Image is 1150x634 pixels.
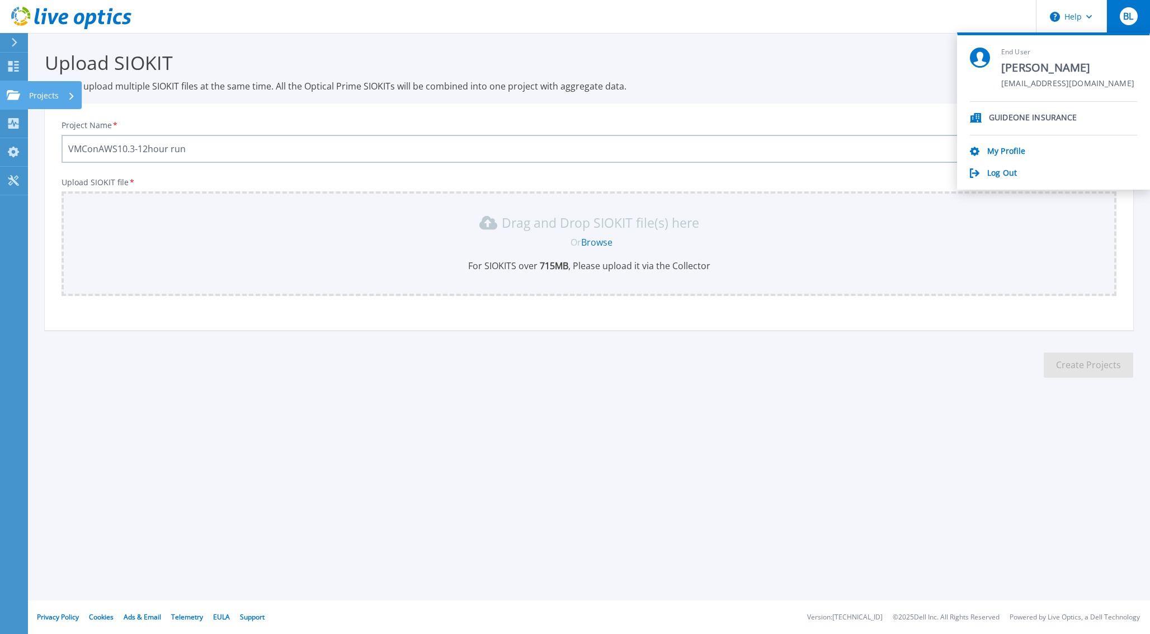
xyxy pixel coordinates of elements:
a: Cookies [89,612,114,622]
a: Telemetry [171,612,203,622]
a: Log Out [987,168,1017,179]
p: You may upload multiple SIOKIT files at the same time. All the Optical Prime SIOKITs will be comb... [45,80,1133,92]
span: End User [1001,48,1134,57]
p: Projects [29,81,59,110]
a: Ads & Email [124,612,161,622]
a: EULA [213,612,230,622]
p: Upload SIOKIT file [62,178,1116,187]
a: Privacy Policy [37,612,79,622]
span: Or [571,236,581,248]
p: For SIOKITS over , Please upload it via the Collector [68,260,1110,272]
h3: Upload SIOKIT [45,50,1133,76]
input: Enter Project Name [62,135,1116,163]
span: BL [1123,12,1133,21]
div: Drag and Drop SIOKIT file(s) here OrBrowseFor SIOKITS over 715MB, Please upload it via the Collector [68,214,1110,272]
a: My Profile [987,147,1025,157]
span: [PERSON_NAME] [1001,60,1134,76]
a: Browse [581,236,612,248]
li: © 2025 Dell Inc. All Rights Reserved [893,614,1000,621]
label: Project Name [62,121,119,129]
button: Create Projects [1044,353,1133,378]
p: Drag and Drop SIOKIT file(s) here [502,217,699,228]
a: Support [240,612,265,622]
li: Powered by Live Optics, a Dell Technology [1010,614,1140,621]
li: Version: [TECHNICAL_ID] [807,614,883,621]
p: GUIDEONE INSURANCE [989,113,1077,124]
b: 715 MB [538,260,568,272]
span: [EMAIL_ADDRESS][DOMAIN_NAME] [1001,79,1134,90]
